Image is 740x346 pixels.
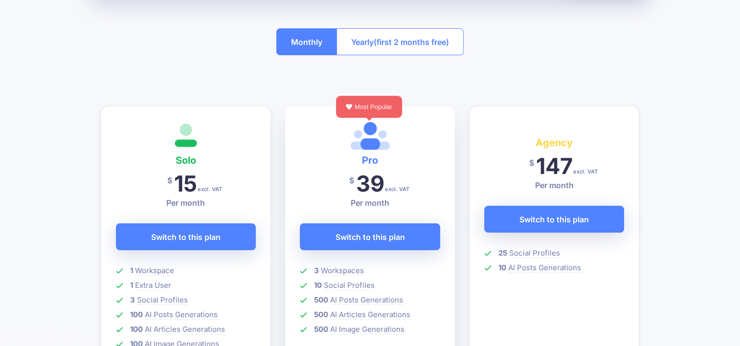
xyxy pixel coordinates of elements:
[498,248,507,258] b: 25
[314,310,328,319] b: 500
[484,179,625,191] p: Per month
[300,223,440,250] a: Switch to this plan
[130,295,135,304] b: 3
[356,170,384,197] span: 39
[116,223,256,250] a: Switch to this plan
[314,266,319,275] b: 3
[130,324,143,334] b: 100
[314,295,328,304] b: 500
[145,310,218,320] span: AI Posts Generations
[330,324,404,334] span: AI Image Generations
[374,34,449,50] span: (first 2 months free)
[484,135,625,151] h4: Agency
[330,310,410,320] span: AI Articles Generations
[385,187,409,192] span: excl. VAT
[135,266,174,276] span: Workspace
[324,281,375,290] span: Social Profiles
[167,170,172,192] span: $
[151,229,221,245] span: Switch to this plan
[137,295,188,305] span: Social Profiles
[349,170,354,192] span: $
[314,324,328,334] b: 500
[145,324,225,334] span: AI Articles Generations
[330,295,403,305] span: AI Posts Generations
[135,281,171,290] span: Extra User
[519,212,589,227] span: Switch to this plan
[116,152,256,168] h4: Solo
[130,281,133,290] b: 1
[276,28,337,55] button: Monthly
[116,197,256,209] p: Per month
[484,206,625,233] a: Switch to this plan
[300,152,440,168] h4: Pro
[130,266,133,275] b: 1
[314,281,322,290] b: 10
[573,169,598,174] span: excl. VAT
[336,28,464,55] button: Yearly(first 2 months free)
[174,170,197,197] span: 15
[130,310,143,319] b: 100
[336,96,402,118] div: Most Popular
[300,197,440,209] p: Per month
[536,152,573,179] span: 147
[321,266,364,276] span: Workspaces
[529,152,534,174] span: $
[508,263,581,273] span: AI Posts Generations
[509,248,560,258] span: Social Profiles
[498,263,506,272] b: 10
[336,229,405,245] span: Switch to this plan
[198,187,222,192] span: excl. VAT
